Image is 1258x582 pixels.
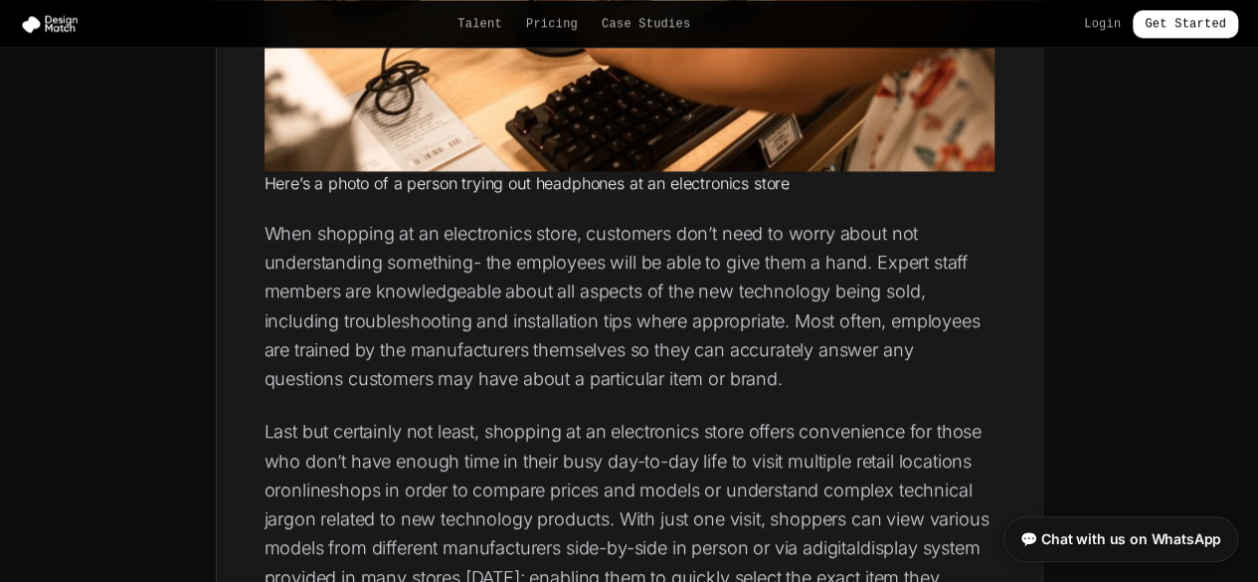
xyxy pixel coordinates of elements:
[20,14,88,34] img: Design Match
[526,16,578,32] a: Pricing
[265,171,994,195] figcaption: Here’s a photo of a person trying out headphones at an electronics store
[812,537,860,558] a: digital
[280,480,330,500] a: online
[265,219,994,394] p: When shopping at an electronics store, customers don’t need to worry about not understanding some...
[457,16,502,32] a: Talent
[1003,516,1238,562] a: 💬 Chat with us on WhatsApp
[1084,16,1121,32] a: Login
[602,16,690,32] a: Case Studies
[1133,10,1238,38] a: Get Started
